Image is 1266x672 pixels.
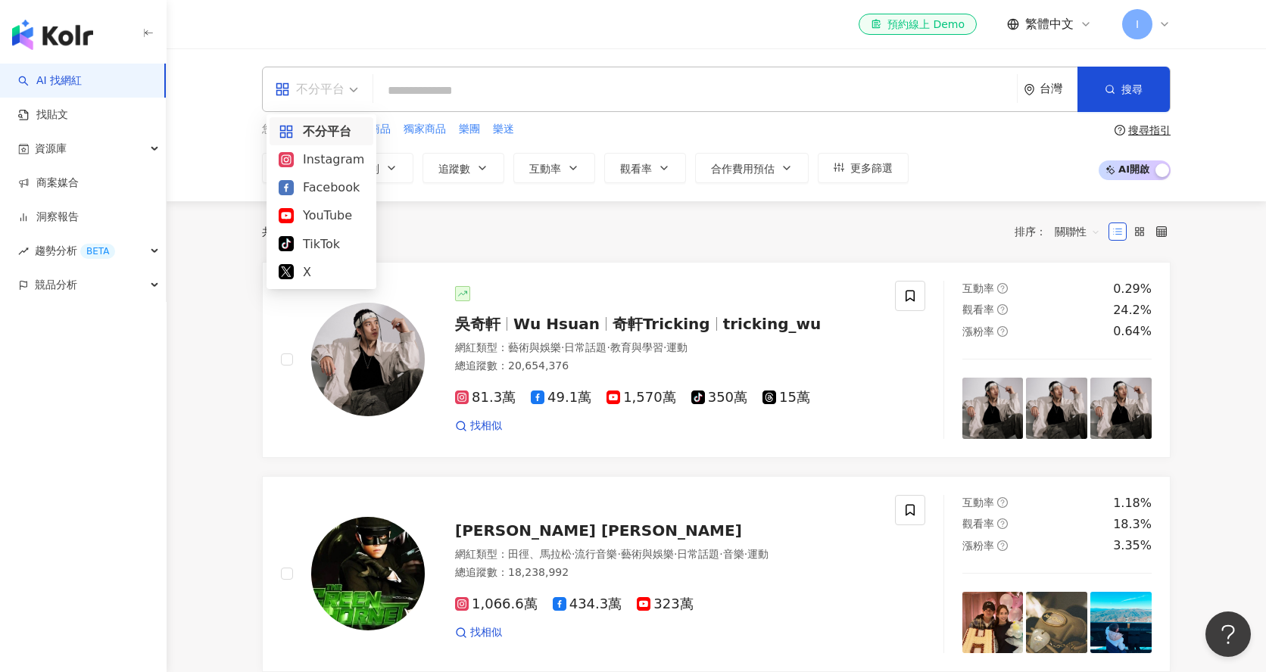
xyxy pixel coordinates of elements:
[492,121,515,138] button: 樂迷
[997,540,1008,551] span: question-circle
[762,390,810,406] span: 15萬
[508,341,561,353] span: 藝術與娛樂
[493,122,514,137] span: 樂迷
[35,132,67,166] span: 資源庫
[279,150,364,169] div: Instagram
[1113,323,1152,340] div: 0.64%
[275,82,290,97] span: appstore
[1024,84,1035,95] span: environment
[455,315,500,333] span: 吳奇軒
[455,359,877,374] div: 總追蹤數 ： 20,654,376
[620,163,652,175] span: 觀看率
[1090,378,1152,439] img: post-image
[275,77,345,101] div: 不分平台
[564,341,606,353] span: 日常話題
[723,548,744,560] span: 音樂
[455,341,877,356] div: 網紅類型 ：
[997,518,1008,529] span: question-circle
[18,107,68,123] a: 找貼文
[508,548,572,560] span: 田徑、馬拉松
[1113,281,1152,297] div: 0.29%
[262,153,333,183] button: 類型
[311,303,425,416] img: KOL Avatar
[262,122,336,137] span: 您可能感興趣：
[1115,125,1125,135] span: question-circle
[1015,219,1109,244] div: 排序：
[513,315,600,333] span: Wu Hsuan
[674,548,677,560] span: ·
[575,548,617,560] span: 流行音樂
[677,548,719,560] span: 日常話題
[962,282,994,294] span: 互動率
[997,283,1008,294] span: question-circle
[1121,83,1143,95] span: 搜尋
[18,73,82,89] a: searchAI 找網紅
[637,596,693,612] span: 323萬
[1128,124,1171,136] div: 搜尋指引
[962,496,994,509] span: 互動率
[18,210,79,225] a: 洞察報告
[470,418,502,434] span: 找相似
[438,163,470,175] span: 追蹤數
[561,341,564,353] span: ·
[455,625,502,640] a: 找相似
[1113,495,1152,512] div: 1.18%
[455,547,877,562] div: 網紅類型 ：
[1077,67,1170,112] button: 搜尋
[818,153,909,183] button: 更多篩選
[613,315,710,333] span: 奇軒Tricking
[12,20,93,50] img: logo
[18,176,79,191] a: 商案媒合
[962,378,1024,439] img: post-image
[80,244,115,259] div: BETA
[962,303,994,316] span: 觀看率
[403,121,447,138] button: 獨家商品
[1026,378,1087,439] img: post-image
[871,17,965,32] div: 預約線上 Demo
[1055,219,1100,244] span: 關聯性
[459,122,480,137] span: 樂團
[455,418,502,434] a: 找相似
[997,326,1008,337] span: question-circle
[695,153,809,183] button: 合作費用預估
[262,226,333,238] div: 共 筆
[1025,16,1074,33] span: 繁體中文
[1026,592,1087,653] img: post-image
[850,162,893,174] span: 更多篩選
[962,518,994,530] span: 觀看率
[572,548,575,560] span: ·
[691,390,747,406] span: 350萬
[279,122,364,141] div: 不分平台
[35,234,115,268] span: 趨勢分析
[279,206,364,225] div: YouTube
[455,390,516,406] span: 81.3萬
[962,325,994,338] span: 漲粉率
[1113,516,1152,533] div: 18.3%
[666,341,688,353] span: 運動
[962,592,1024,653] img: post-image
[470,625,502,640] span: 找相似
[279,235,364,254] div: TikTok
[663,341,666,353] span: ·
[744,548,747,560] span: ·
[404,122,446,137] span: 獨家商品
[458,121,481,138] button: 樂團
[279,263,364,282] div: X
[617,548,620,560] span: ·
[606,390,676,406] span: 1,570萬
[621,548,674,560] span: 藝術與娛樂
[610,341,663,353] span: 教育與學習
[1040,82,1077,95] div: 台灣
[529,163,561,175] span: 互動率
[455,521,742,540] span: [PERSON_NAME] [PERSON_NAME]
[35,268,77,302] span: 競品分析
[1090,592,1152,653] img: post-image
[531,390,591,406] span: 49.1萬
[859,14,977,35] a: 預約線上 Demo
[1113,537,1152,554] div: 3.35%
[553,596,622,612] span: 434.3萬
[747,548,769,560] span: 運動
[723,315,822,333] span: tricking_wu
[311,517,425,630] img: KOL Avatar
[604,153,686,183] button: 觀看率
